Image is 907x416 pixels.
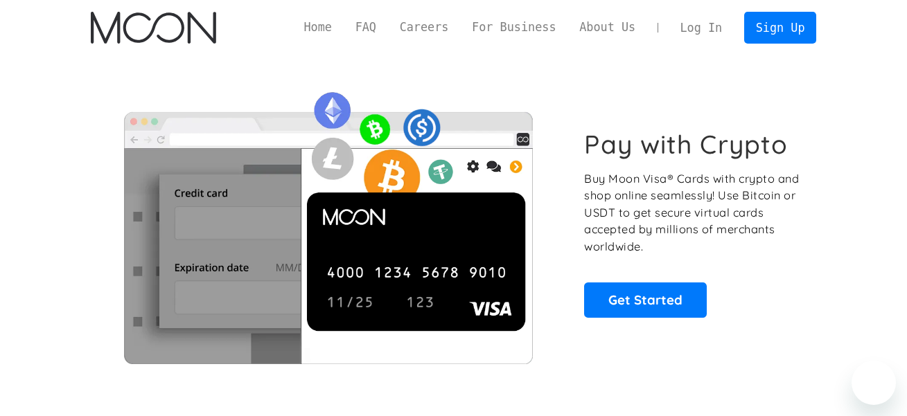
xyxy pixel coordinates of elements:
[91,12,216,44] a: home
[584,129,788,160] h1: Pay with Crypto
[584,170,801,255] p: Buy Moon Visa® Cards with crypto and shop online seamlessly! Use Bitcoin or USDT to get secure vi...
[669,12,734,43] a: Log In
[344,19,388,36] a: FAQ
[91,82,565,363] img: Moon Cards let you spend your crypto anywhere Visa is accepted.
[292,19,344,36] a: Home
[460,19,567,36] a: For Business
[584,282,707,317] a: Get Started
[744,12,816,43] a: Sign Up
[388,19,460,36] a: Careers
[852,361,896,405] iframe: Button to launch messaging window
[567,19,647,36] a: About Us
[91,12,216,44] img: Moon Logo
